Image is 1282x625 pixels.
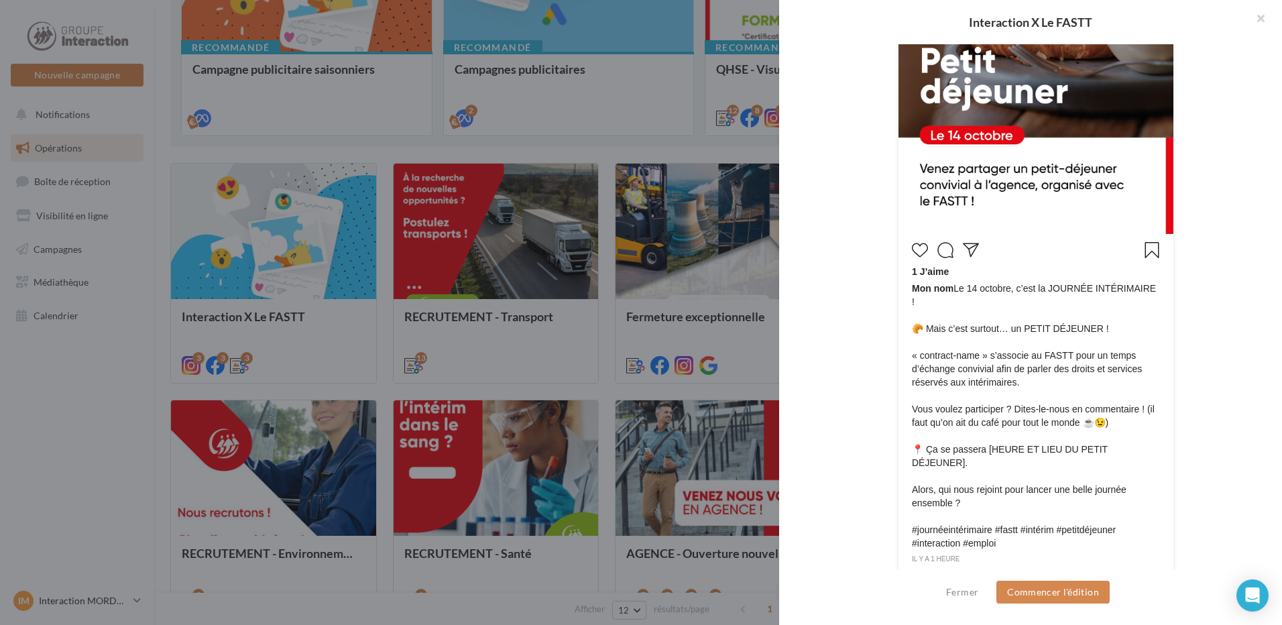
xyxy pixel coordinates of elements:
button: Commencer l'édition [996,581,1110,604]
div: Interaction X Le FASTT [801,16,1261,28]
span: Mon nom [912,283,953,294]
svg: Partager la publication [963,242,979,258]
button: Fermer [941,584,984,600]
span: Le 14 octobre, c’est la JOURNÉE INTÉRIMAIRE ! 🥐 Mais c’est surtout… un PETIT DÉJEUNER ! « contrac... [912,282,1160,550]
div: il y a 1 heure [912,553,1160,565]
div: Open Intercom Messenger [1236,579,1269,612]
div: 1 J’aime [912,265,1160,282]
svg: Enregistrer [1144,242,1160,258]
svg: J’aime [912,242,928,258]
svg: Commenter [937,242,953,258]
